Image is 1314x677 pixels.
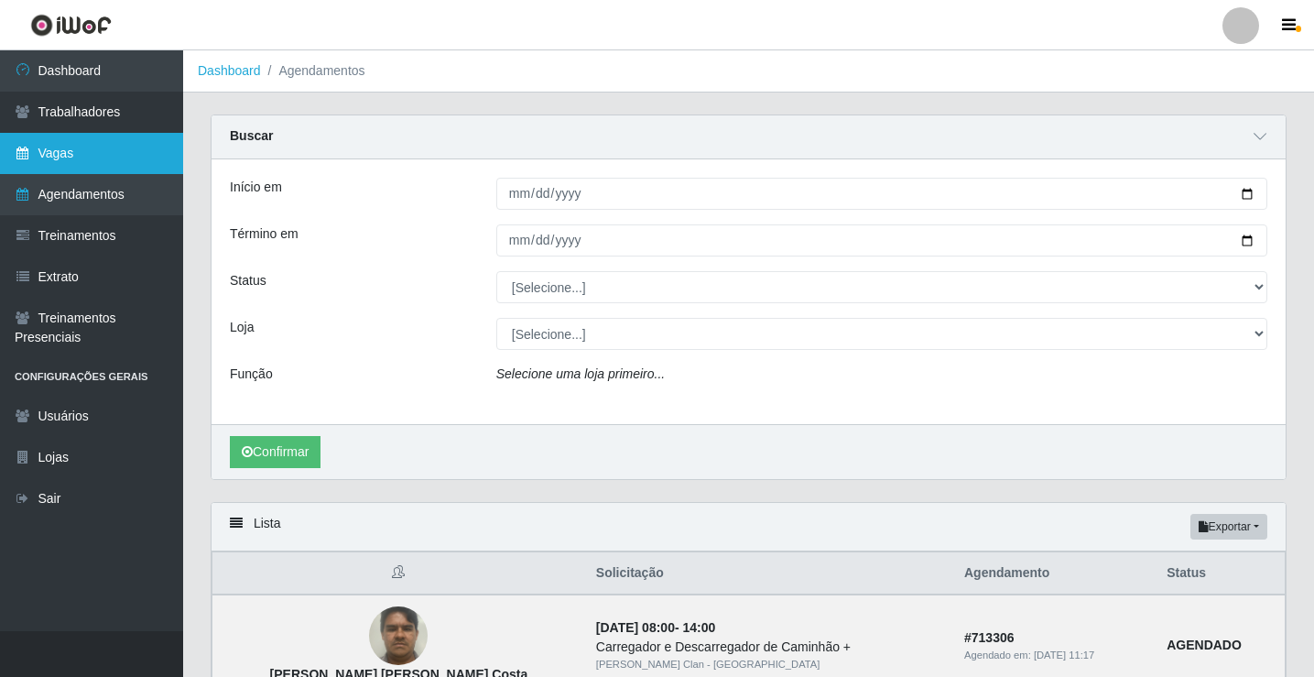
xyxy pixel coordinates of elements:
[953,552,1156,595] th: Agendamento
[1156,552,1285,595] th: Status
[596,657,942,672] div: [PERSON_NAME] Clan - [GEOGRAPHIC_DATA]
[230,128,273,143] strong: Buscar
[230,436,320,468] button: Confirmar
[183,50,1314,93] nav: breadcrumb
[1034,650,1094,661] time: [DATE] 11:17
[1190,514,1267,540] button: Exportar
[230,224,299,244] label: Término em
[682,620,715,635] time: 14:00
[596,620,675,635] time: [DATE] 08:00
[496,366,665,381] i: Selecione uma loja primeiro...
[496,224,1267,257] input: 00/00/0000
[230,178,282,197] label: Início em
[230,318,254,337] label: Loja
[964,630,1015,645] strong: # 713306
[230,271,266,290] label: Status
[596,620,715,635] strong: -
[212,503,1286,551] div: Lista
[964,648,1145,663] div: Agendado em:
[198,63,261,78] a: Dashboard
[496,178,1267,210] input: 00/00/0000
[1167,638,1242,652] strong: AGENDADO
[596,638,942,657] div: Carregador e Descarregador de Caminhão +
[30,14,112,37] img: CoreUI Logo
[585,552,953,595] th: Solicitação
[230,365,273,384] label: Função
[261,61,365,81] li: Agendamentos
[369,597,428,675] img: João Douglas Nascimento Costa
